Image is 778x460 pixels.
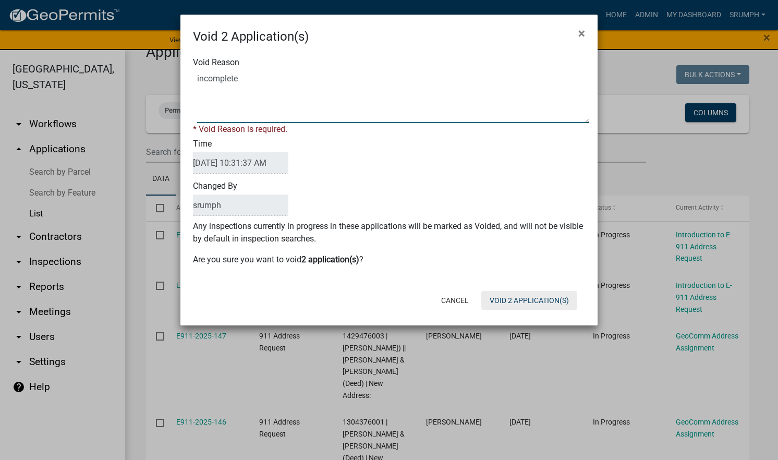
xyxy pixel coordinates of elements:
[193,182,288,216] label: Changed By
[570,19,593,48] button: Close
[301,255,359,264] b: 2 application(s)
[193,140,288,174] label: Time
[193,152,288,174] input: DateTime
[193,220,585,245] p: Any inspections currently in progress in these applications will be marked as Voided, and will no...
[197,71,589,123] textarea: Void Reason
[193,58,239,67] label: Void Reason
[193,195,288,216] input: BulkActionUser
[193,27,309,46] h4: Void 2 Application(s)
[193,123,585,136] div: * Void Reason is required.
[433,291,477,310] button: Cancel
[578,26,585,41] span: ×
[193,253,585,266] p: Are you sure you want to void ?
[481,291,577,310] button: Void 2 Application(s)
